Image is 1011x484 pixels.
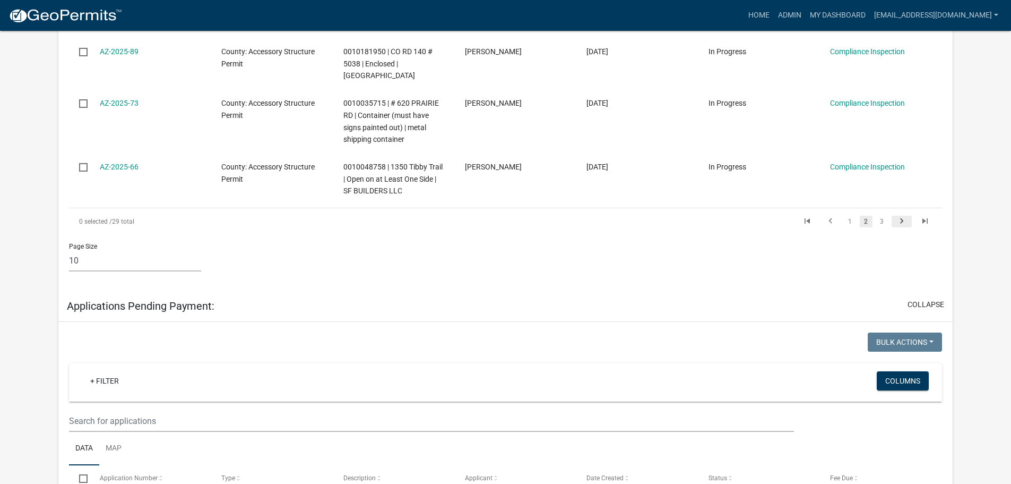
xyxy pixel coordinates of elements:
span: In Progress [708,47,746,56]
a: Home [744,5,774,26]
a: go to previous page [820,216,841,227]
span: Applicant [465,474,492,482]
div: 29 total [69,208,414,235]
a: 2 [860,216,872,227]
a: My Dashboard [806,5,870,26]
a: Compliance Inspection [830,99,905,107]
span: 08/13/2025 [586,99,608,107]
li: page 1 [842,213,858,231]
span: County: Accessory Structure Permit [221,163,315,183]
span: Scott Freeburg [465,163,522,171]
a: go to first page [797,216,817,227]
a: Admin [774,5,806,26]
a: [EMAIL_ADDRESS][DOMAIN_NAME] [870,5,1003,26]
span: 0 selected / [79,218,112,225]
button: Columns [877,371,929,390]
span: County: Accessory Structure Permit [221,47,315,68]
button: Bulk Actions [868,333,942,352]
a: Data [69,432,99,466]
a: 3 [876,216,888,227]
span: Fee Due [830,474,853,482]
button: collapse [908,299,944,310]
h5: Applications Pending Payment: [67,300,214,312]
a: AZ-2025-73 [100,99,139,107]
span: 08/20/2025 [586,47,608,56]
span: In Progress [708,163,746,171]
span: 0010035715 | # 620 PRAIRIE RD | Container (must have signs painted out) | metal shipping container [343,99,439,143]
span: 08/12/2025 [586,163,608,171]
li: page 2 [858,213,874,231]
a: Map [99,432,128,466]
a: Compliance Inspection [830,47,905,56]
a: Compliance Inspection [830,163,905,171]
span: County: Accessory Structure Permit [221,99,315,120]
span: Laura Matthewson [465,47,522,56]
input: Search for applications [69,410,793,432]
a: AZ-2025-66 [100,163,139,171]
li: page 3 [874,213,890,231]
span: 0010181950 | CO RD 140 # 5038 | Enclosed | Westcliffe Cabins [343,47,433,80]
span: In Progress [708,99,746,107]
span: Type [221,474,235,482]
span: Status [708,474,727,482]
span: Application Number [100,474,158,482]
span: Hartmut Zaiser [465,99,522,107]
span: 0010048758 | 1350 Tibby Trail | Open on at Least One Side | SF BUILDERS LLC [343,163,443,196]
a: AZ-2025-89 [100,47,139,56]
a: go to last page [915,216,935,227]
a: 1 [844,216,857,227]
span: Date Created [586,474,624,482]
a: go to next page [892,216,912,227]
span: Description [343,474,376,482]
a: + Filter [82,371,127,390]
